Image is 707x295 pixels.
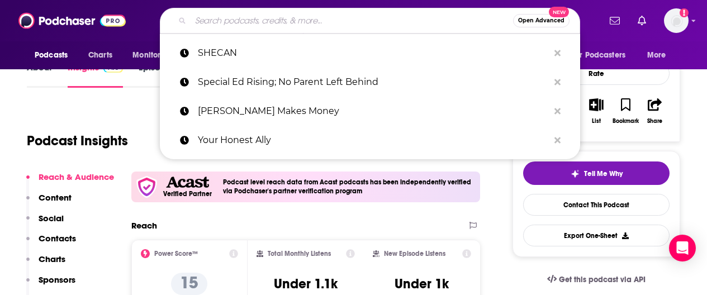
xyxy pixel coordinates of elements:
a: InsightsPodchaser Pro [68,62,123,88]
h2: Total Monthly Listens [268,250,331,258]
h1: Podcast Insights [27,132,128,149]
span: Get this podcast via API [559,275,646,284]
h5: Verified Partner [163,191,212,197]
input: Search podcasts, credits, & more... [191,12,513,30]
span: Podcasts [35,47,68,63]
button: Open AdvancedNew [513,14,570,27]
a: Special Ed Rising; No Parent Left Behind [160,68,580,97]
a: Episodes61 [139,62,189,88]
p: Social [39,213,64,223]
h4: Podcast level reach data from Acast podcasts has been independently verified via Podchaser's part... [223,178,476,195]
p: Special Ed Rising; No Parent Left Behind [198,68,549,97]
h2: Reach [131,220,157,231]
a: Show notifications dropdown [633,11,651,30]
button: Share [640,91,670,131]
p: SHECAN [198,39,549,68]
a: Charts [81,45,119,66]
span: Open Advanced [518,18,564,23]
button: Content [26,192,72,213]
div: Open Intercom Messenger [669,235,696,261]
img: tell me why sparkle [571,169,580,178]
a: Show notifications dropdown [605,11,624,30]
button: open menu [564,45,642,66]
div: Rate [523,62,670,85]
p: Your Honest Ally [198,126,549,155]
button: Charts [26,254,65,274]
button: Contacts [26,233,76,254]
div: Share [647,118,662,125]
button: List [582,91,611,131]
span: Monitoring [132,47,172,63]
a: Get this podcast via API [538,266,654,293]
img: Acast [166,177,208,188]
img: Podchaser - Follow, Share and Rate Podcasts [18,10,126,31]
svg: Add a profile image [680,8,689,17]
img: verfied icon [136,176,158,198]
button: Social [26,213,64,234]
a: About [27,62,52,88]
button: Reach & Audience [26,172,114,192]
a: Contact This Podcast [523,194,670,216]
p: 15 [171,273,207,295]
button: open menu [639,45,680,66]
button: open menu [125,45,187,66]
a: Your Honest Ally [160,126,580,155]
p: Sponsors [39,274,75,285]
span: More [647,47,666,63]
span: Logged in as KTMSseat4 [664,8,689,33]
img: User Profile [664,8,689,33]
p: Reach & Audience [39,172,114,182]
button: tell me why sparkleTell Me Why [523,161,670,185]
span: Charts [88,47,112,63]
span: For Podcasters [572,47,625,63]
p: Contacts [39,233,76,244]
p: Travis Makes Money [198,97,549,126]
button: Show profile menu [664,8,689,33]
div: List [592,118,601,125]
button: Sponsors [26,274,75,295]
a: [PERSON_NAME] Makes Money [160,97,580,126]
p: Charts [39,254,65,264]
a: SHECAN [160,39,580,68]
h2: New Episode Listens [384,250,445,258]
span: New [549,7,569,17]
h3: Under 1.1k [274,275,338,292]
h3: Under 1k [395,275,449,292]
h2: Power Score™ [154,250,198,258]
button: open menu [27,45,82,66]
p: Content [39,192,72,203]
span: Tell Me Why [584,169,623,178]
div: Search podcasts, credits, & more... [160,8,580,34]
div: Bookmark [613,118,639,125]
button: Bookmark [611,91,640,131]
button: Export One-Sheet [523,225,670,246]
